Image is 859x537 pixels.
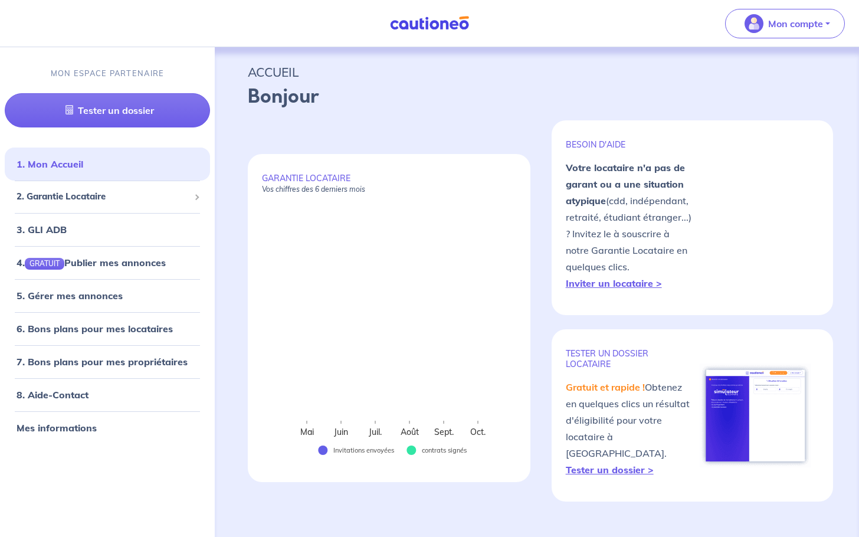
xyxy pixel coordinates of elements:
button: illu_account_valid_menu.svgMon compte [725,9,845,38]
a: 1. Mon Accueil [17,158,83,170]
a: Inviter un locataire > [566,277,662,289]
text: Oct. [470,427,486,437]
text: Août [401,427,419,437]
div: 2. Garantie Locataire [5,185,210,208]
div: 6. Bons plans pour mes locataires [5,317,210,340]
div: Mes informations [5,416,210,440]
strong: Votre locataire n'a pas de garant ou a une situation atypique [566,162,685,207]
p: ACCUEIL [248,61,826,83]
a: Tester un dossier [5,93,210,127]
p: GARANTIE LOCATAIRE [262,173,516,194]
p: Obtenez en quelques clics un résultat d'éligibilité pour votre locataire à [GEOGRAPHIC_DATA]. [566,379,693,478]
p: Bonjour [248,83,826,111]
a: 5. Gérer mes annonces [17,290,123,302]
a: 8. Aide-Contact [17,389,88,401]
text: Juil. [368,427,382,437]
div: 8. Aide-Contact [5,383,210,407]
p: BESOIN D'AIDE [566,139,693,150]
span: 2. Garantie Locataire [17,190,189,204]
a: Tester un dossier > [566,464,654,476]
text: Mai [300,427,314,437]
text: Juin [333,427,348,437]
img: Cautioneo [385,16,474,31]
a: 7. Bons plans pour mes propriétaires [17,356,188,368]
div: 7. Bons plans pour mes propriétaires [5,350,210,374]
em: Gratuit et rapide ! [566,381,645,393]
div: 5. Gérer mes annonces [5,284,210,307]
div: 4.GRATUITPublier mes annonces [5,251,210,274]
p: Mon compte [768,17,823,31]
a: 6. Bons plans pour mes locataires [17,323,173,335]
img: simulateur.png [700,364,811,467]
div: 3. GLI ADB [5,218,210,241]
p: TESTER un dossier locataire [566,348,693,369]
a: Mes informations [17,422,97,434]
p: MON ESPACE PARTENAIRE [51,68,165,79]
img: video-gli-new-none.jpg [692,182,819,254]
em: Vos chiffres des 6 derniers mois [262,185,365,194]
div: 1. Mon Accueil [5,152,210,176]
a: 3. GLI ADB [17,224,67,235]
text: Sept. [434,427,454,437]
p: (cdd, indépendant, retraité, étudiant étranger...) ? Invitez le à souscrire à notre Garantie Loca... [566,159,693,292]
img: illu_account_valid_menu.svg [745,14,763,33]
a: 4.GRATUITPublier mes annonces [17,257,166,268]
